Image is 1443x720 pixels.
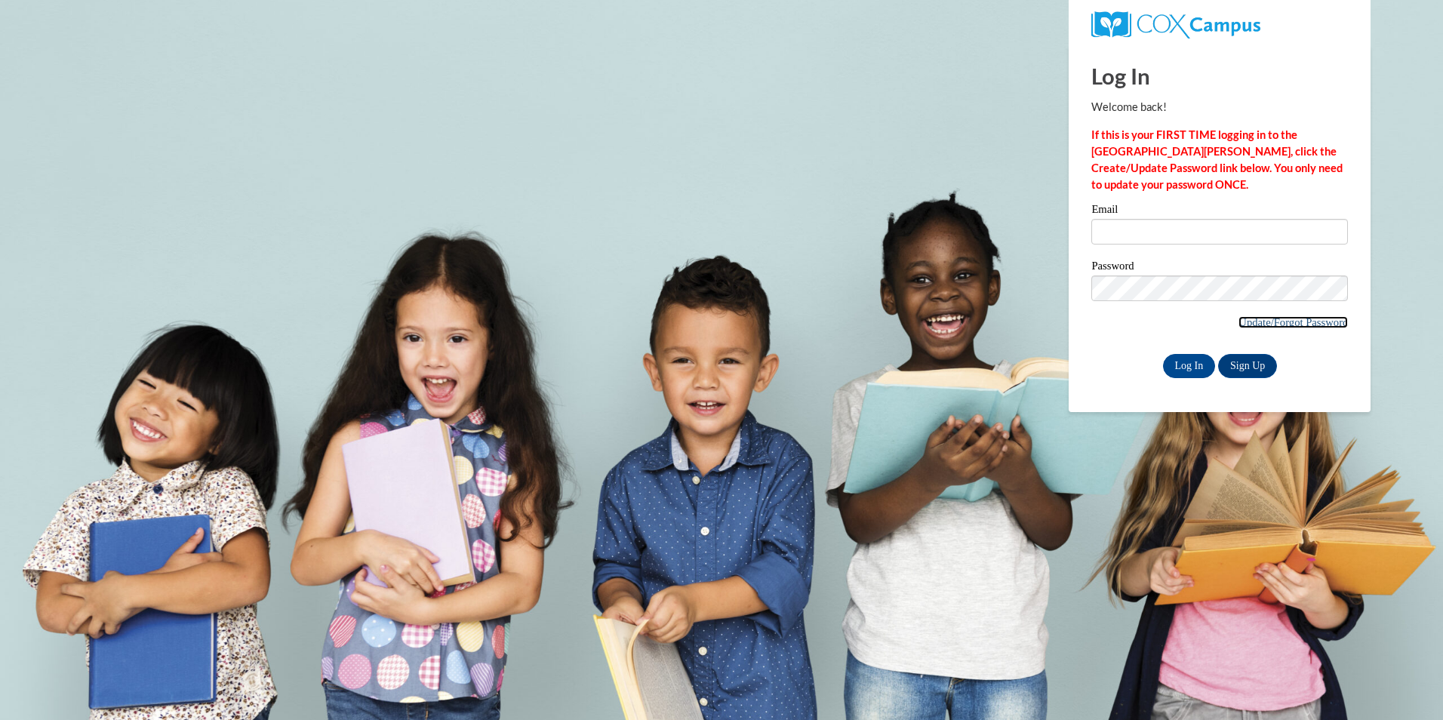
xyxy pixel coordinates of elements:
[1218,354,1277,378] a: Sign Up
[1091,99,1348,115] p: Welcome back!
[1238,316,1348,328] a: Update/Forgot Password
[1091,204,1348,219] label: Email
[1091,128,1343,191] strong: If this is your FIRST TIME logging in to the [GEOGRAPHIC_DATA][PERSON_NAME], click the Create/Upd...
[1091,11,1260,38] img: COX Campus
[1163,354,1216,378] input: Log In
[1091,60,1348,91] h1: Log In
[1091,260,1348,275] label: Password
[1091,17,1260,30] a: COX Campus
